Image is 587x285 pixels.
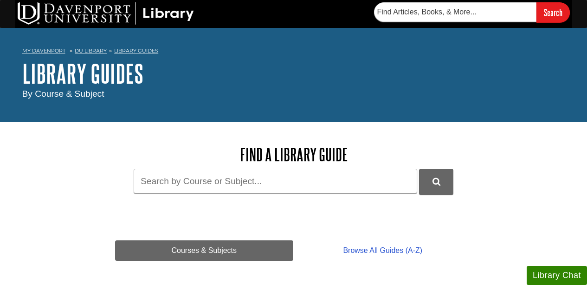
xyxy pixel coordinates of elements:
h1: Library Guides [22,60,565,87]
form: Searches DU Library's articles, books, and more [374,2,570,22]
a: DU Library [75,47,107,54]
i: Search Library Guides [432,178,440,186]
input: Search [536,2,570,22]
h2: Find a Library Guide [115,145,472,164]
div: By Course & Subject [22,87,565,101]
a: My Davenport [22,47,65,55]
input: Search by Course or Subject... [134,169,417,193]
a: Browse All Guides (A-Z) [293,240,472,261]
input: Find Articles, Books, & More... [374,2,536,22]
button: Library Chat [527,266,587,285]
img: DU Library [18,2,194,25]
a: Courses & Subjects [115,240,294,261]
nav: breadcrumb [22,45,565,60]
a: Library Guides [114,47,158,54]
